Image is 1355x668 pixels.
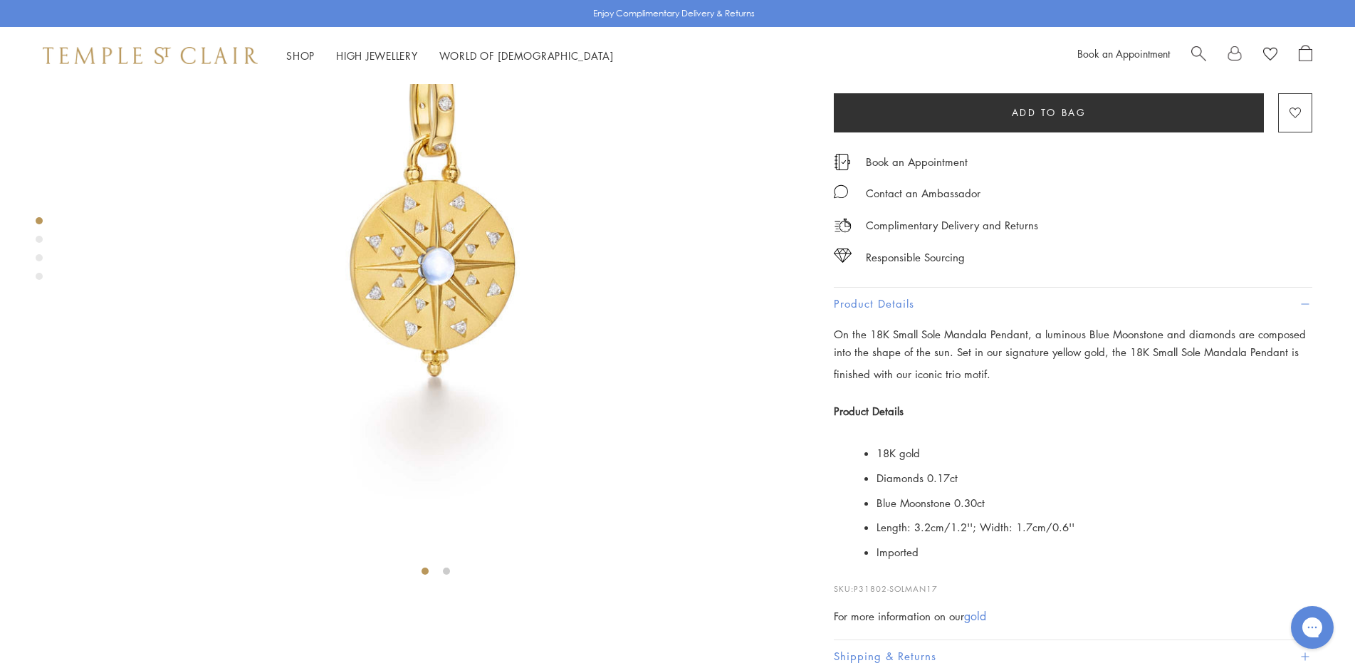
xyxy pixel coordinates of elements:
img: Temple St. Clair [43,47,258,64]
div: Product gallery navigation [36,214,43,291]
a: Book an Appointment [1077,46,1170,61]
a: High JewelleryHigh Jewellery [336,48,418,63]
button: Product Details [834,288,1312,320]
div: Responsible Sourcing [866,249,965,266]
span: On the 18K Small Sole Mandala Pendant, a luminous Blue Moonstone and diamonds are composed into t... [834,327,1306,381]
span: P31802-SOLMAN17 [854,583,938,594]
span: Add to bag [1012,105,1087,120]
a: Open Shopping Bag [1299,45,1312,66]
iframe: Gorgias live chat messenger [1284,601,1341,654]
img: icon_sourcing.svg [834,249,852,263]
li: 18K gold [877,441,1312,466]
p: Complimentary Delivery and Returns [866,216,1038,234]
button: Add to bag [834,93,1264,132]
div: Contact an Ambassador [866,184,980,202]
img: icon_appointment.svg [834,154,851,170]
a: World of [DEMOGRAPHIC_DATA]World of [DEMOGRAPHIC_DATA] [439,48,614,63]
a: Search [1191,45,1206,66]
li: Imported [877,540,1312,565]
a: Book an Appointment [866,154,968,169]
a: ShopShop [286,48,315,63]
span: ''; Width: 1.7cm/0.6'' [967,520,1074,534]
strong: Product Details [834,404,904,418]
div: For more information on our [834,607,1312,625]
li: Blue Moonstone 0.30ct [877,491,1312,516]
li: Diamonds 0.17ct [877,466,1312,491]
a: View Wishlist [1263,45,1277,66]
img: icon_delivery.svg [834,216,852,234]
a: gold [964,608,986,624]
li: Length: 3.2cm/1.2 [877,515,1312,540]
nav: Main navigation [286,47,614,65]
p: Enjoy Complimentary Delivery & Returns [593,6,755,21]
img: MessageIcon-01_2.svg [834,184,848,199]
p: SKU: [834,568,1312,595]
